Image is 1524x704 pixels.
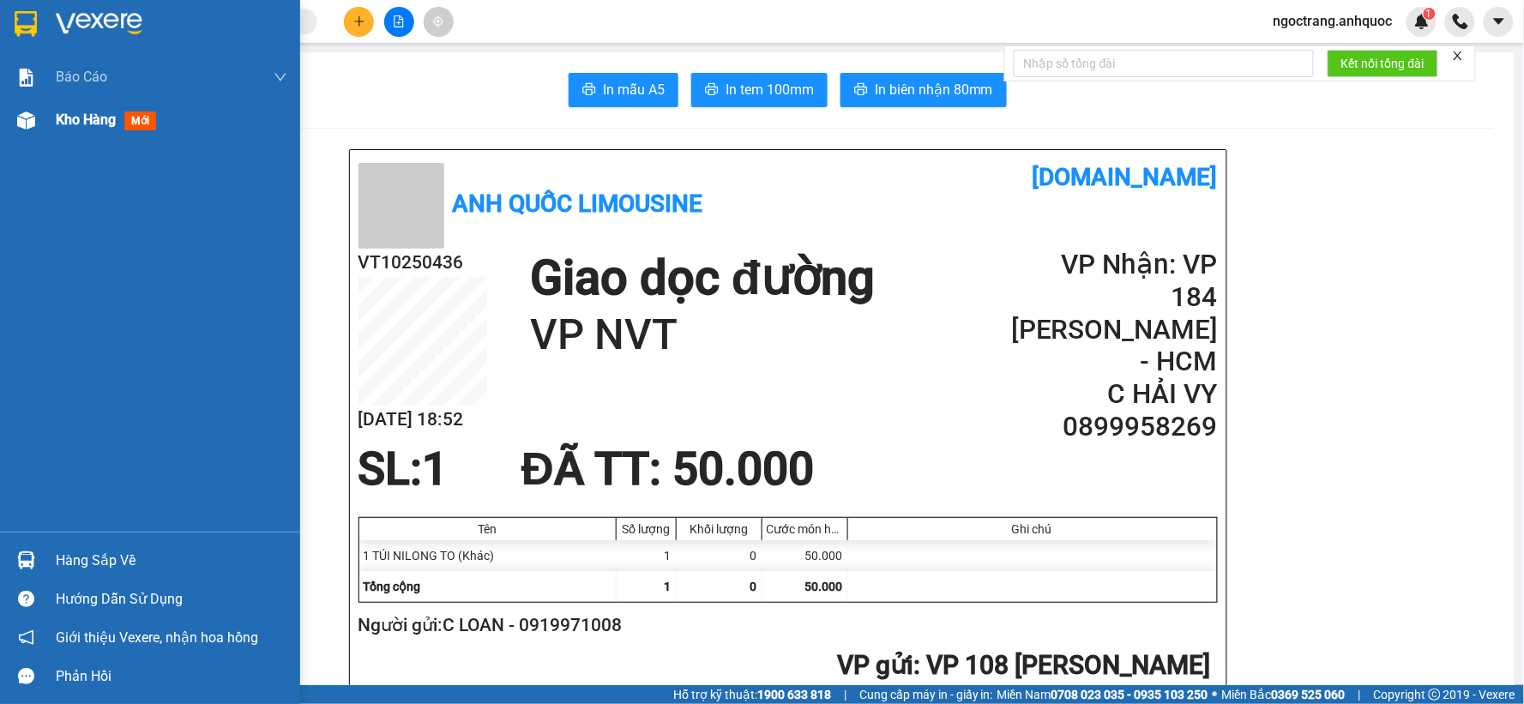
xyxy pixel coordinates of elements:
button: file-add [384,7,414,37]
span: Miền Bắc [1222,685,1346,704]
div: 50.000 [762,540,848,571]
div: Tên [364,522,611,536]
strong: 1900 633 818 [757,688,831,701]
span: In biên nhận 80mm [875,79,993,100]
span: copyright [1429,689,1441,701]
span: Cung cấp máy in - giấy in: [859,685,993,704]
b: [DOMAIN_NAME] [1033,163,1218,191]
span: | [844,685,846,704]
div: C HẢI VY [164,76,302,97]
h2: : VP 108 [PERSON_NAME] [358,648,1211,683]
span: Hỗ trợ kỹ thuật: [673,685,831,704]
div: Hàng sắp về [56,548,287,574]
div: VP 184 [PERSON_NAME] - HCM [164,15,302,76]
strong: 0369 525 060 [1272,688,1346,701]
span: Tổng cộng [364,580,421,593]
h2: [DATE] 18:52 [358,406,487,434]
input: Nhập số tổng đài [1014,50,1314,77]
span: printer [854,82,868,99]
h2: C HẢI VY [1011,378,1217,411]
span: ĐÃ TT : 50.000 [521,442,814,496]
img: logo-vxr [15,11,37,37]
div: 0919971008 [15,76,152,100]
h1: Giao dọc đường [530,249,875,308]
div: Hướng dẫn sử dụng [56,587,287,612]
span: printer [582,82,596,99]
div: Khối lượng [681,522,757,536]
b: Anh Quốc Limousine [453,190,703,218]
div: 1 TÚI NILONG TO (Khác) [359,540,617,571]
div: Phản hồi [56,664,287,689]
button: printerIn biên nhận 80mm [840,73,1007,107]
button: aim [424,7,454,37]
sup: 1 [1424,8,1436,20]
span: ⚪️ [1213,691,1218,698]
h2: Người gửi: C LOAN - 0919971008 [358,611,1211,640]
img: icon-new-feature [1414,14,1430,29]
span: file-add [393,15,405,27]
span: Giới thiệu Vexere, nhận hoa hồng [56,627,258,648]
span: Gửi: [15,16,41,34]
span: 1 [423,442,449,496]
button: printerIn mẫu A5 [569,73,678,107]
strong: 0708 023 035 - 0935 103 250 [1051,688,1208,701]
span: message [18,668,34,684]
span: down [274,70,287,84]
button: printerIn tem 100mm [691,73,828,107]
div: 1 [617,540,677,571]
img: solution-icon [17,69,35,87]
h2: VP Nhận: VP 184 [PERSON_NAME] - HCM [1011,249,1217,378]
div: Cước món hàng [767,522,843,536]
button: caret-down [1484,7,1514,37]
span: plus [353,15,365,27]
div: C LOAN [15,56,152,76]
span: aim [432,15,444,27]
img: warehouse-icon [17,111,35,129]
span: Nhận: [164,16,205,34]
span: VP gửi [838,650,914,680]
div: Số lượng [621,522,672,536]
span: Kết nối tổng đài [1341,54,1425,73]
div: VP 108 [PERSON_NAME] [15,15,152,56]
span: In tem 100mm [726,79,814,100]
span: printer [705,82,719,99]
span: mới [124,111,156,130]
span: SL: [358,442,423,496]
h1: VP NVT [530,308,875,363]
span: 1 [1426,8,1432,20]
span: 1 [665,580,672,593]
button: plus [344,7,374,37]
div: 0 [677,540,762,571]
h2: 0899958269 [1011,411,1217,443]
span: | [1358,685,1361,704]
div: 0899958269 [164,97,302,121]
span: caret-down [1491,14,1507,29]
span: Miền Nam [997,685,1208,704]
span: question-circle [18,591,34,607]
span: ngoctrang.anhquoc [1260,10,1407,32]
button: Kết nối tổng đài [1328,50,1438,77]
span: Báo cáo [56,66,107,87]
span: 0 [750,580,757,593]
span: Kho hàng [56,111,116,128]
img: warehouse-icon [17,551,35,569]
span: notification [18,629,34,646]
img: phone-icon [1453,14,1468,29]
span: In mẫu A5 [603,79,665,100]
span: VP NVT [189,121,277,151]
span: 50.000 [805,580,843,593]
div: Ghi chú [852,522,1213,536]
h2: VT10250436 [358,249,487,277]
span: close [1452,50,1464,62]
